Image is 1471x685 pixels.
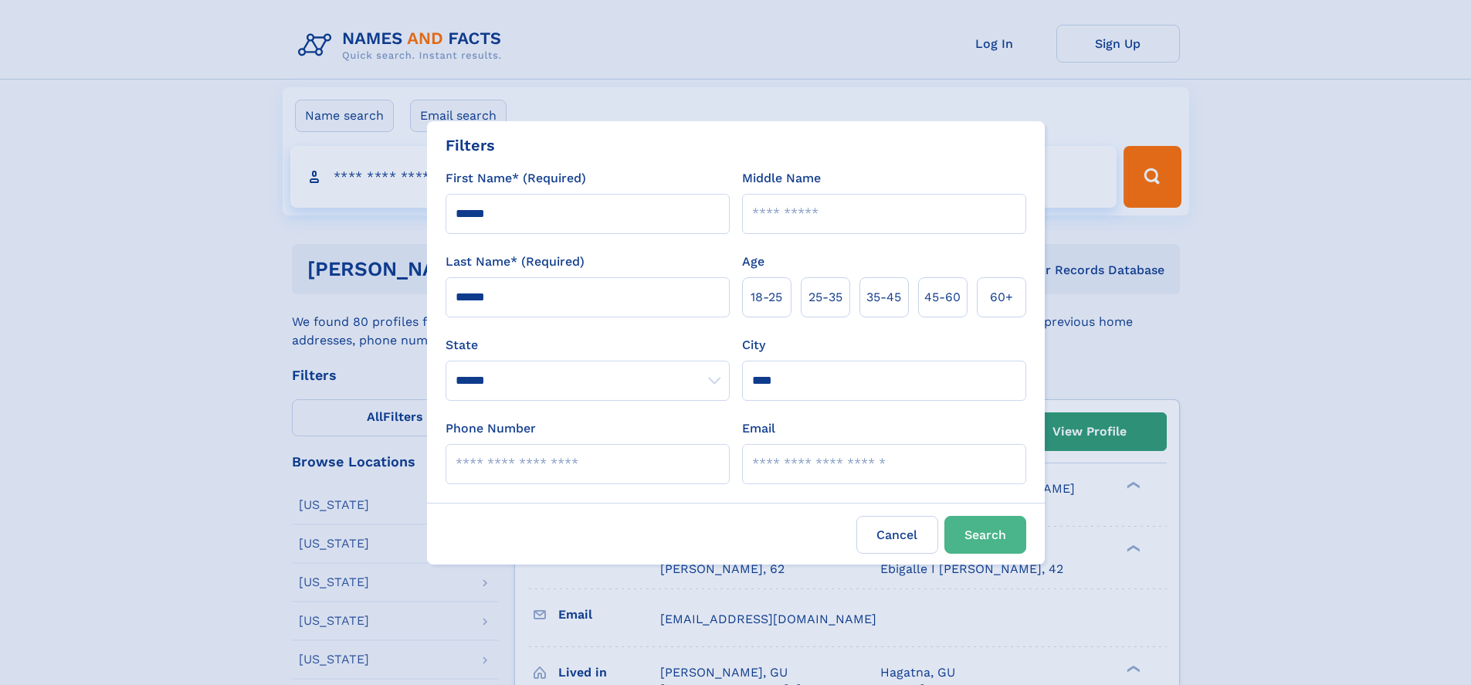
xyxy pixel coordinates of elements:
[742,253,764,271] label: Age
[924,288,961,307] span: 45‑60
[742,336,765,354] label: City
[446,134,495,157] div: Filters
[866,288,901,307] span: 35‑45
[742,419,775,438] label: Email
[446,419,536,438] label: Phone Number
[446,253,585,271] label: Last Name* (Required)
[990,288,1013,307] span: 60+
[944,516,1026,554] button: Search
[446,336,730,354] label: State
[742,169,821,188] label: Middle Name
[751,288,782,307] span: 18‑25
[856,516,938,554] label: Cancel
[446,169,586,188] label: First Name* (Required)
[808,288,842,307] span: 25‑35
